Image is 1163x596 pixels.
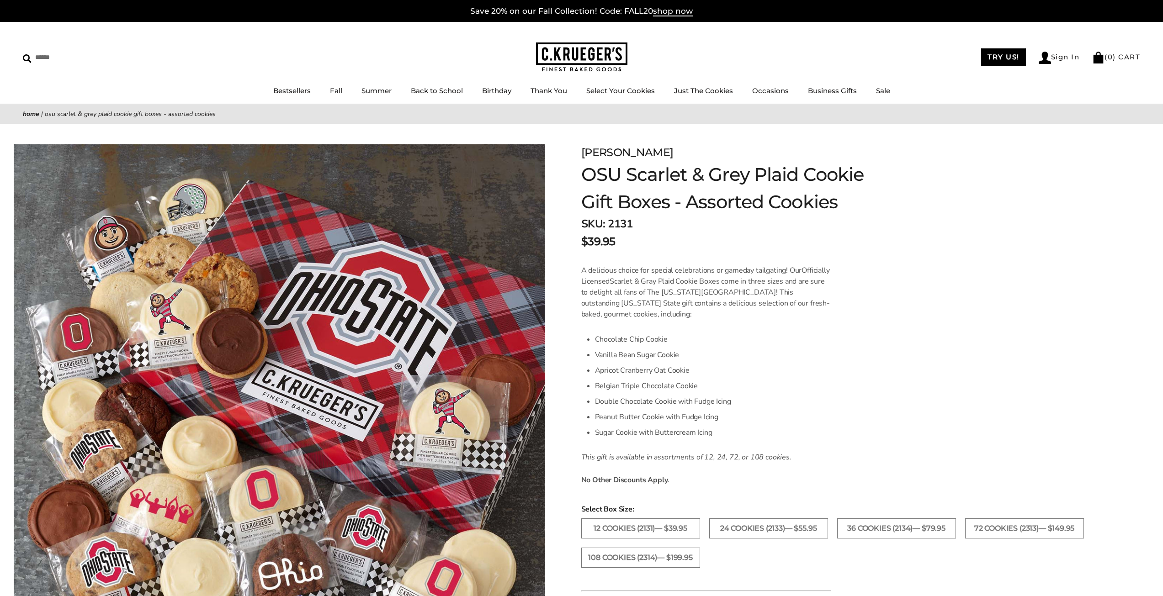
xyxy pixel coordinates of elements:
[595,409,831,425] li: Peanut Butter Cookie with Fudge Icing
[23,109,1140,119] nav: breadcrumbs
[586,86,655,95] a: Select Your Cookies
[581,233,616,250] span: $39.95
[23,110,39,118] a: Home
[608,216,632,231] span: 2131
[595,332,831,347] li: Chocolate Chip Cookie
[1092,52,1105,63] img: Bag
[581,518,700,538] label: 12 Cookies (2131)— $39.95
[1039,52,1080,64] a: Sign In
[470,6,693,16] a: Save 20% on our Fall Collection! Code: FALL20shop now
[581,475,669,485] strong: No Other Discounts Apply.
[273,86,311,95] a: Bestsellers
[595,394,831,409] li: Double Chocolate Cookie with Fudge Icing
[709,518,828,538] label: 24 Cookies (2133)— $55.95
[876,86,890,95] a: Sale
[536,42,627,72] img: C.KRUEGER'S
[531,86,567,95] a: Thank You
[808,86,857,95] a: Business Gifts
[581,216,605,231] strong: SKU:
[595,347,831,363] li: Vanilla Bean Sugar Cookie
[581,161,873,216] h1: OSU Scarlet & Grey Plaid Cookie Gift Boxes - Assorted Cookies
[23,50,132,64] input: Search
[1039,52,1051,64] img: Account
[981,48,1026,66] a: TRY US!
[41,110,43,118] span: |
[653,6,693,16] span: shop now
[411,86,463,95] a: Back to School
[581,452,791,462] em: This gift is available in assortments of 12, 24, 72, or 108 cookies.
[752,86,789,95] a: Occasions
[330,86,342,95] a: Fall
[581,504,1140,515] span: Select Box Size:
[1108,53,1113,61] span: 0
[361,86,392,95] a: Summer
[595,378,831,394] li: Belgian Triple Chocolate Cookie
[595,425,831,440] li: Sugar Cookie with Buttercream Icing
[674,86,733,95] a: Just The Cookies
[595,363,831,378] li: Apricot Cranberry Oat Cookie
[581,548,700,568] label: 108 Cookies (2314)— $199.95
[482,86,511,95] a: Birthday
[581,265,830,286] span: Officially Licensed
[581,144,873,161] div: [PERSON_NAME]
[45,110,216,118] span: OSU Scarlet & Grey Plaid Cookie Gift Boxes - Assorted Cookies
[1092,53,1140,61] a: (0) CART
[837,518,956,538] label: 36 Cookies (2134)— $79.95
[581,265,831,320] p: A delicious choice for special celebrations or gameday tailgating! Our Scarlet & Gray Plaid Cooki...
[965,518,1084,538] label: 72 Cookies (2313)— $149.95
[23,54,32,63] img: Search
